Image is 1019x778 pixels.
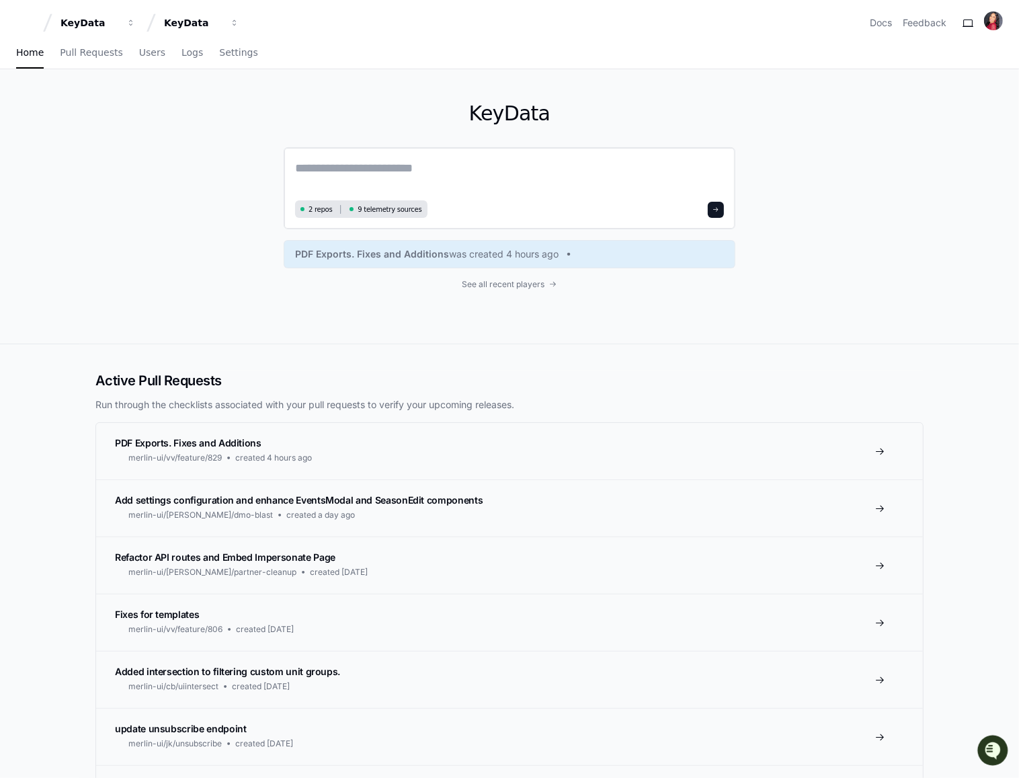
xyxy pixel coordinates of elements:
span: merlin-ui/cb/uiintersect [128,681,218,692]
button: See all [208,144,245,160]
span: created [DATE] [232,681,290,692]
a: Fixes for templatesmerlin-ui/vv/feature/806created [DATE] [96,594,923,651]
h2: Active Pull Requests [95,371,924,390]
span: created [DATE] [310,567,368,578]
a: Users [139,38,165,69]
button: KeyData [55,11,141,35]
h1: KeyData [284,102,735,126]
div: KeyData [60,16,118,30]
a: update unsubscribe endpointmerlin-ui/jk/unsubscribecreated [DATE] [96,708,923,765]
a: Docs [870,16,892,30]
span: created [DATE] [236,624,294,635]
span: update unsubscribe endpoint [115,723,247,734]
img: 1756235613930-3d25f9e4-fa56-45dd-b3ad-e072dfbd1548 [27,181,38,192]
span: Added intersection to filtering custom unit groups. [115,666,340,677]
span: merlin-ui/[PERSON_NAME]/partner-cleanup [128,567,296,578]
button: Feedback [903,16,946,30]
iframe: Open customer support [976,734,1012,770]
img: Animesh Koratana [13,167,35,189]
a: Powered byPylon [95,210,163,221]
span: Pylon [134,210,163,221]
span: created [DATE] [235,738,293,749]
div: We're available if you need us! [60,114,185,124]
div: KeyData [164,16,222,30]
a: PDF Exports. Fixes and Additionsmerlin-ui/vv/feature/829created 4 hours ago [96,423,923,479]
button: Start new chat [229,104,245,120]
a: See all recent players [284,279,735,290]
button: KeyData [159,11,245,35]
div: Welcome [13,54,245,75]
span: Refactor API routes and Embed Impersonate Page [115,551,335,563]
span: Users [139,48,165,56]
div: Start new chat [60,100,220,114]
span: See all recent players [462,279,545,290]
a: Added intersection to filtering custom unit groups.merlin-ui/cb/uiintersectcreated [DATE] [96,651,923,708]
img: PlayerZero [13,13,40,40]
span: merlin-ui/jk/unsubscribe [128,738,222,749]
p: Run through the checklists associated with your pull requests to verify your upcoming releases. [95,398,924,412]
span: Add settings configuration and enhance EventsModal and SeasonEdit components [115,494,483,506]
a: Refactor API routes and Embed Impersonate Pagemerlin-ui/[PERSON_NAME]/partner-cleanupcreated [DATE] [96,537,923,594]
span: Logs [181,48,203,56]
span: created 4 hours ago [235,453,312,463]
a: Home [16,38,44,69]
span: merlin-ui/vv/feature/806 [128,624,222,635]
a: PDF Exports. Fixes and Additionswas created 4 hours ago [295,247,724,261]
span: [DATE] [119,180,147,191]
span: Home [16,48,44,56]
span: Fixes for templates [115,609,199,620]
span: merlin-ui/vv/feature/829 [128,453,222,463]
span: merlin-ui/[PERSON_NAME]/dmo-blast [128,510,273,520]
a: Logs [181,38,203,69]
a: Add settings configuration and enhance EventsModal and SeasonEdit componentsmerlin-ui/[PERSON_NAM... [96,479,923,537]
img: ACg8ocKet0vPXz9lSp14dS7hRSiZmuAbnmVWoHGQcAV4XUDWxXJWrq2G=s96-c [984,11,1003,30]
span: Settings [219,48,257,56]
span: 2 repos [309,204,333,215]
span: PDF Exports. Fixes and Additions [295,247,449,261]
img: 1756235613930-3d25f9e4-fa56-45dd-b3ad-e072dfbd1548 [13,100,38,124]
span: • [112,180,116,191]
a: Settings [219,38,257,69]
div: Past conversations [13,147,90,157]
img: 7525507653686_35a1cc9e00a5807c6d71_72.png [28,100,52,124]
span: Pull Requests [60,48,122,56]
span: created a day ago [286,510,355,520]
a: Pull Requests [60,38,122,69]
span: was created 4 hours ago [449,247,559,261]
span: [PERSON_NAME] [42,180,109,191]
span: 9 telemetry sources [358,204,421,215]
span: PDF Exports. Fixes and Additions [115,437,261,449]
